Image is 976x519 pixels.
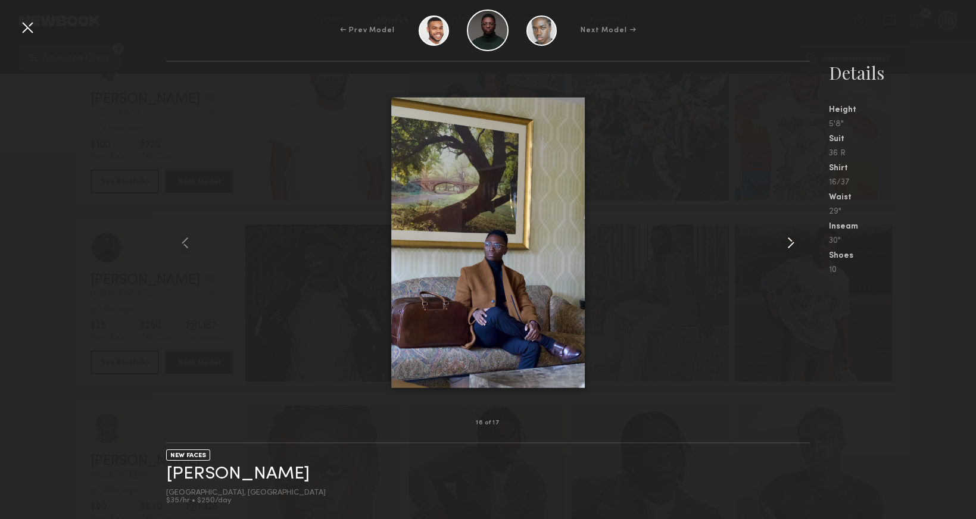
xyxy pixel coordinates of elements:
[829,237,976,245] div: 30"
[166,465,310,483] a: [PERSON_NAME]
[829,135,976,143] div: Suit
[166,497,326,505] div: $35/hr • $250/day
[829,61,976,85] div: Details
[829,164,976,173] div: Shirt
[476,420,500,426] div: 16 of 17
[340,25,395,36] div: ← Prev Model
[829,193,976,202] div: Waist
[829,120,976,129] div: 5'8"
[166,449,210,461] div: NEW FACES
[829,208,976,216] div: 29"
[829,106,976,114] div: Height
[166,489,326,497] div: [GEOGRAPHIC_DATA], [GEOGRAPHIC_DATA]
[829,223,976,231] div: Inseam
[829,266,976,274] div: 10
[829,252,976,260] div: Shoes
[829,179,976,187] div: 16/37
[829,149,976,158] div: 36 R
[581,25,636,36] div: Next Model →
